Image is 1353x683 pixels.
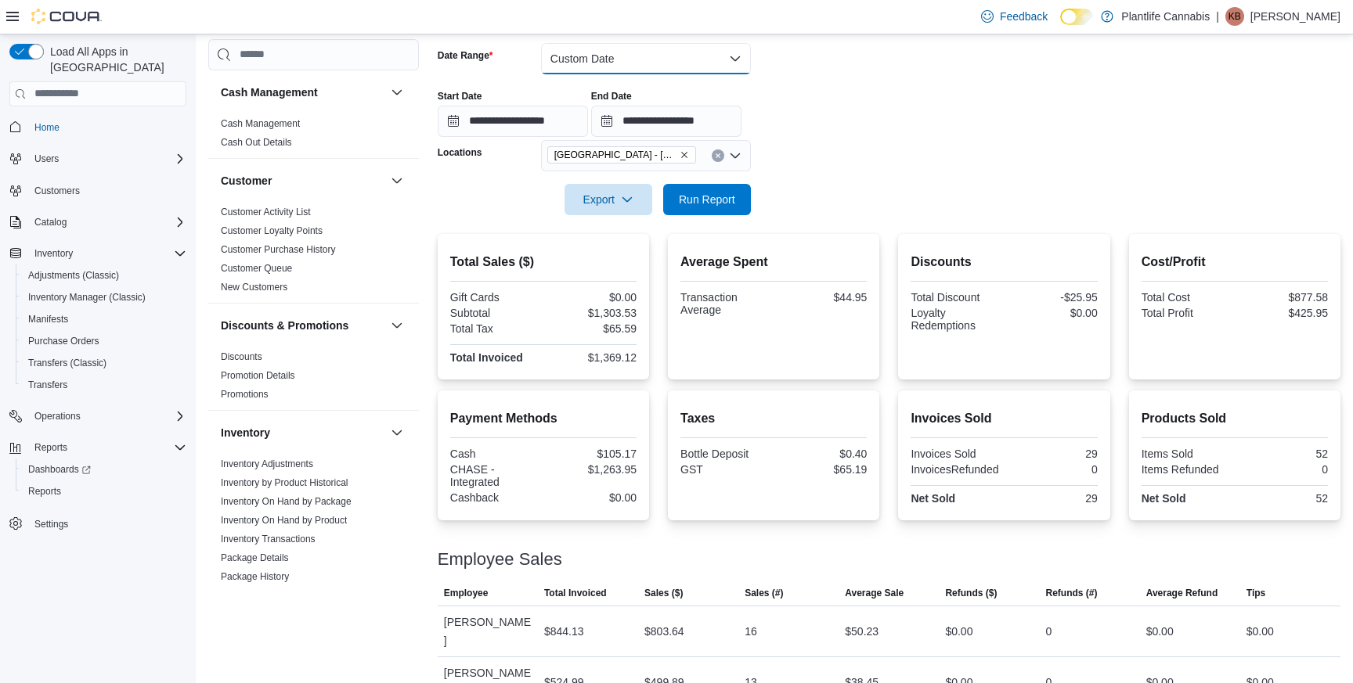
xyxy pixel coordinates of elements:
[450,322,540,335] div: Total Tax
[1008,463,1098,476] div: 0
[388,171,406,190] button: Customer
[34,247,73,260] span: Inventory
[1000,9,1048,24] span: Feedback
[22,332,186,350] span: Purchase Orders
[911,291,1001,304] div: Total Discount
[547,351,637,364] div: $1,369.12
[16,458,193,480] a: Dashboards
[3,243,193,264] button: Inventory
[547,322,637,335] div: $65.59
[1142,291,1232,304] div: Total Cost
[1238,463,1328,476] div: 0
[22,354,186,372] span: Transfers (Classic)
[28,438,186,457] span: Reports
[221,533,316,545] span: Inventory Transactions
[221,350,262,363] span: Discounts
[221,370,295,381] a: Promotion Details
[1008,291,1098,304] div: -$25.95
[1146,622,1174,641] div: $0.00
[975,1,1054,32] a: Feedback
[221,281,287,293] span: New Customers
[565,184,652,215] button: Export
[221,225,323,236] a: Customer Loyalty Points
[221,514,347,527] span: Inventory On Hand by Product
[221,84,384,100] button: Cash Management
[221,571,289,582] a: Package History
[438,146,482,159] label: Locations
[34,153,59,165] span: Users
[1008,307,1098,319] div: $0.00
[450,491,540,504] div: Cashback
[1247,622,1274,641] div: $0.00
[28,407,87,426] button: Operations
[745,587,783,599] span: Sales (#)
[221,137,292,148] a: Cash Out Details
[1060,9,1093,25] input: Dark Mode
[444,587,489,599] span: Employee
[1142,409,1328,428] h2: Products Sold
[221,117,300,130] span: Cash Management
[28,181,186,200] span: Customers
[221,425,270,440] h3: Inventory
[911,448,1001,460] div: Invoices Sold
[450,351,523,364] strong: Total Invoiced
[438,90,482,102] label: Start Date
[1046,622,1052,641] div: 0
[28,379,67,391] span: Transfers
[547,448,637,460] div: $105.17
[28,118,66,137] a: Home
[22,332,106,350] a: Purchase Orders
[28,244,186,263] span: Inventory
[845,622,879,641] div: $50.23
[544,587,607,599] span: Total Invoiced
[680,463,770,476] div: GST
[221,476,348,489] span: Inventory by Product Historical
[221,136,292,149] span: Cash Out Details
[28,213,186,232] span: Catalog
[221,173,272,189] h3: Customer
[547,491,637,504] div: $0.00
[28,513,186,533] span: Settings
[1238,492,1328,505] div: 52
[28,291,146,304] span: Inventory Manager (Classic)
[1216,7,1219,26] p: |
[911,253,1097,271] h2: Discounts
[1142,307,1232,319] div: Total Profit
[845,587,904,599] span: Average Sale
[221,552,289,564] span: Package Details
[591,90,632,102] label: End Date
[680,291,770,316] div: Transaction Average
[1046,587,1098,599] span: Refunds (#)
[34,121,60,134] span: Home
[22,376,186,394] span: Transfers
[1142,492,1186,505] strong: Net Sold
[544,622,584,641] div: $844.13
[1146,587,1218,599] span: Average Refund
[16,330,193,352] button: Purchase Orders
[1238,448,1328,460] div: 52
[221,369,295,382] span: Promotion Details
[221,225,323,237] span: Customer Loyalty Points
[221,515,347,526] a: Inventory On Hand by Product
[16,480,193,502] button: Reports
[1238,307,1328,319] div: $425.95
[221,389,269,400] a: Promotions
[208,203,419,303] div: Customer
[438,606,538,656] div: [PERSON_NAME]
[3,211,193,233] button: Catalog
[22,266,186,285] span: Adjustments (Classic)
[221,206,311,218] span: Customer Activity List
[547,291,637,304] div: $0.00
[680,448,770,460] div: Bottle Deposit
[34,410,81,422] span: Operations
[911,307,1001,332] div: Loyalty Redemptions
[450,307,540,319] div: Subtotal
[541,43,751,74] button: Custom Date
[547,146,696,164] span: Edmonton - Albany
[221,458,313,470] span: Inventory Adjustments
[911,492,955,505] strong: Net Sold
[22,482,67,501] a: Reports
[450,291,540,304] div: Gift Cards
[1225,7,1244,26] div: Kim Bore
[28,244,79,263] button: Inventory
